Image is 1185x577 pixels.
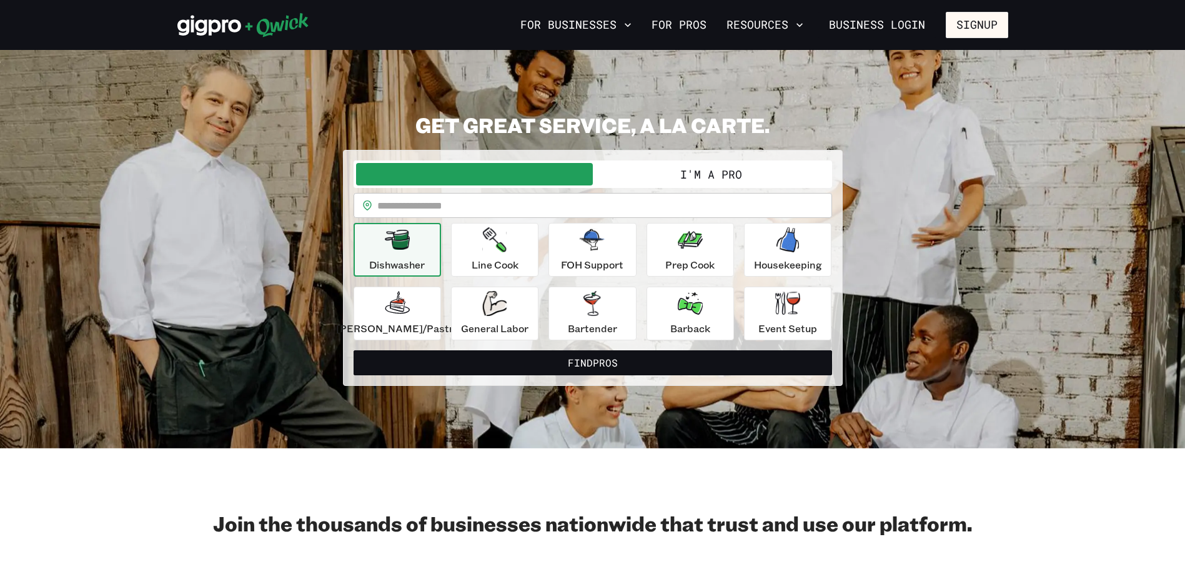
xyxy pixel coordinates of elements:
[356,163,593,185] button: I'm a Business
[758,321,817,336] p: Event Setup
[548,287,636,340] button: Bartender
[818,12,936,38] a: Business Login
[665,257,715,272] p: Prep Cook
[647,287,734,340] button: Barback
[177,511,1008,536] h2: Join the thousands of businesses nationwide that trust and use our platform.
[744,223,831,277] button: Housekeeping
[515,14,637,36] button: For Businesses
[561,257,623,272] p: FOH Support
[343,112,843,137] h2: GET GREAT SERVICE, A LA CARTE.
[354,223,441,277] button: Dishwasher
[946,12,1008,38] button: Signup
[451,287,538,340] button: General Labor
[754,257,822,272] p: Housekeeping
[670,321,710,336] p: Barback
[369,257,425,272] p: Dishwasher
[354,287,441,340] button: [PERSON_NAME]/Pastry
[744,287,831,340] button: Event Setup
[451,223,538,277] button: Line Cook
[647,223,734,277] button: Prep Cook
[721,14,808,36] button: Resources
[568,321,617,336] p: Bartender
[647,14,711,36] a: For Pros
[472,257,518,272] p: Line Cook
[336,321,459,336] p: [PERSON_NAME]/Pastry
[461,321,528,336] p: General Labor
[548,223,636,277] button: FOH Support
[354,350,832,375] button: FindPros
[593,163,830,185] button: I'm a Pro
